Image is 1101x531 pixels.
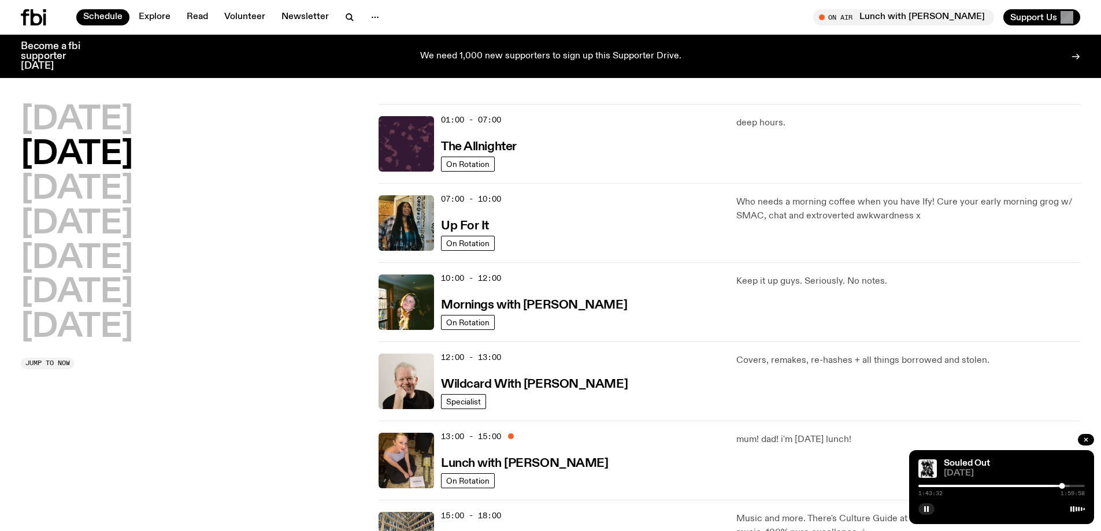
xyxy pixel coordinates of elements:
[441,139,517,153] a: The Allnighter
[441,376,628,391] a: Wildcard With [PERSON_NAME]
[736,433,1080,447] p: mum! dad! i'm [DATE] lunch!
[379,354,434,409] img: Stuart is smiling charmingly, wearing a black t-shirt against a stark white background.
[736,354,1080,367] p: Covers, remakes, re-hashes + all things borrowed and stolen.
[441,236,495,251] a: On Rotation
[441,394,486,409] a: Specialist
[441,157,495,172] a: On Rotation
[944,469,1085,478] span: [DATE]
[441,510,501,521] span: 15:00 - 18:00
[441,114,501,125] span: 01:00 - 07:00
[441,352,501,363] span: 12:00 - 13:00
[736,116,1080,130] p: deep hours.
[441,194,501,205] span: 07:00 - 10:00
[76,9,129,25] a: Schedule
[441,141,517,153] h3: The Allnighter
[441,220,489,232] h3: Up For It
[21,243,133,275] button: [DATE]
[446,477,490,485] span: On Rotation
[441,431,501,442] span: 13:00 - 15:00
[441,378,628,391] h3: Wildcard With [PERSON_NAME]
[420,51,681,62] p: We need 1,000 new supporters to sign up this Supporter Drive.
[446,398,481,406] span: Specialist
[918,491,943,496] span: 1:43:32
[1003,9,1080,25] button: Support Us
[736,195,1080,223] p: Who needs a morning coffee when you have Ify! Cure your early morning grog w/ SMAC, chat and extr...
[441,315,495,330] a: On Rotation
[446,160,490,169] span: On Rotation
[441,218,489,232] a: Up For It
[21,42,95,71] h3: Become a fbi supporter [DATE]
[21,104,133,136] button: [DATE]
[441,473,495,488] a: On Rotation
[21,208,133,240] button: [DATE]
[379,274,434,330] img: Freya smiles coyly as she poses for the image.
[379,195,434,251] img: Ify - a Brown Skin girl with black braided twists, looking up to the side with her tongue stickin...
[21,311,133,344] button: [DATE]
[21,358,75,369] button: Jump to now
[441,458,608,470] h3: Lunch with [PERSON_NAME]
[1061,491,1085,496] span: 1:59:58
[813,9,994,25] button: On AirLunch with [PERSON_NAME]
[21,277,133,309] button: [DATE]
[379,433,434,488] img: SLC lunch cover
[25,360,70,366] span: Jump to now
[21,139,133,171] button: [DATE]
[944,459,990,468] a: Souled Out
[736,274,1080,288] p: Keep it up guys. Seriously. No notes.
[441,455,608,470] a: Lunch with [PERSON_NAME]
[217,9,272,25] a: Volunteer
[441,297,627,311] a: Mornings with [PERSON_NAME]
[1010,12,1057,23] span: Support Us
[441,273,501,284] span: 10:00 - 12:00
[132,9,177,25] a: Explore
[180,9,215,25] a: Read
[446,318,490,327] span: On Rotation
[21,173,133,206] button: [DATE]
[275,9,336,25] a: Newsletter
[446,239,490,248] span: On Rotation
[441,299,627,311] h3: Mornings with [PERSON_NAME]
